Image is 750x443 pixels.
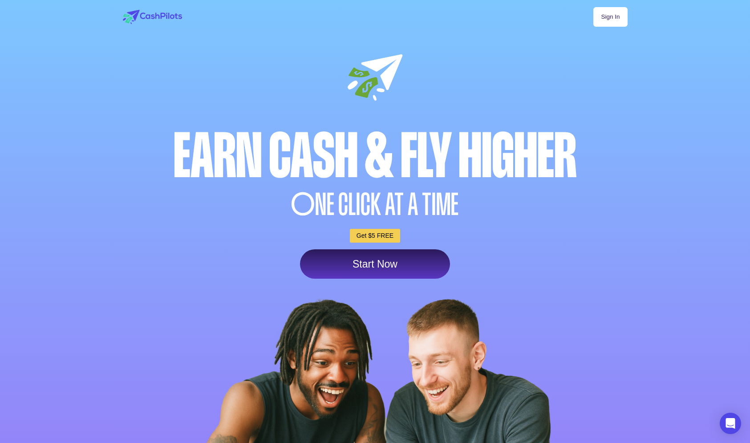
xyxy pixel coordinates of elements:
[121,189,630,220] div: NE CLICK AT A TIME
[350,229,400,243] a: Get $5 FREE
[720,413,741,434] div: Open Intercom Messenger
[291,189,315,220] span: O
[121,125,630,187] div: Earn Cash & Fly higher
[593,7,627,27] a: Sign In
[123,10,182,24] img: logo
[300,249,450,279] a: Start Now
